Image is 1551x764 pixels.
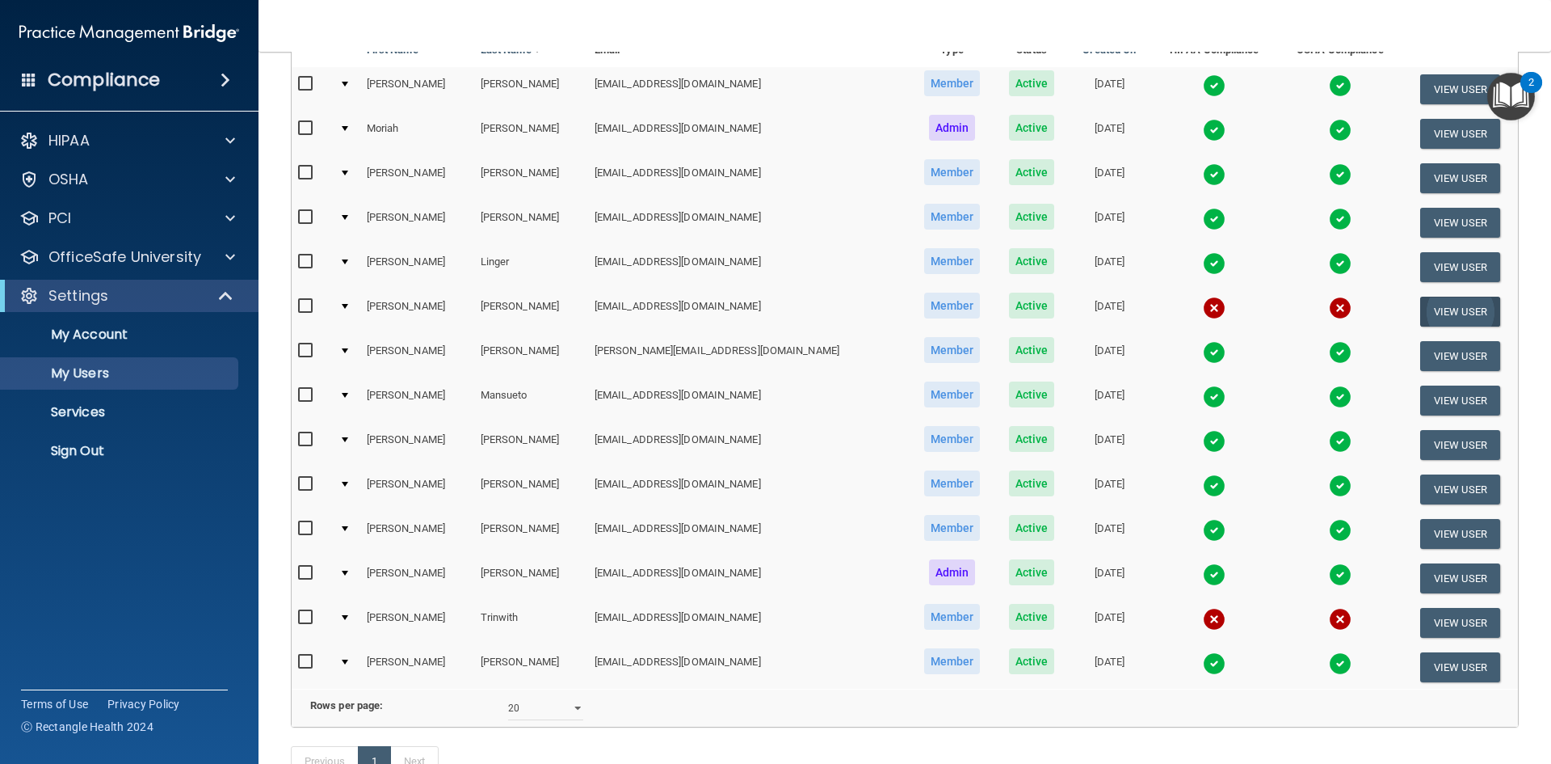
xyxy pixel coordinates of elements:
[1329,252,1351,275] img: tick.e7d51cea.svg
[924,293,981,319] span: Member
[474,378,588,423] td: Mansueto
[1329,163,1351,186] img: tick.e7d51cea.svg
[1329,74,1351,97] img: tick.e7d51cea.svg
[1009,248,1055,274] span: Active
[474,423,588,467] td: [PERSON_NAME]
[21,696,88,712] a: Terms of Use
[1203,252,1225,275] img: tick.e7d51cea.svg
[48,286,108,306] p: Settings
[11,327,231,343] p: My Account
[1329,519,1351,542] img: tick.e7d51cea.svg
[1203,519,1225,542] img: tick.e7d51cea.svg
[1203,297,1225,319] img: cross.ca9f0e7f.svg
[588,200,909,245] td: [EMAIL_ADDRESS][DOMAIN_NAME]
[1528,82,1534,103] div: 2
[1203,475,1225,497] img: tick.e7d51cea.svg
[1009,159,1055,185] span: Active
[1420,608,1500,638] button: View User
[19,209,235,228] a: PCI
[1068,112,1150,156] td: [DATE]
[19,286,234,306] a: Settings
[48,170,89,189] p: OSHA
[1009,337,1055,363] span: Active
[19,17,239,49] img: PMB logo
[588,156,909,200] td: [EMAIL_ADDRESS][DOMAIN_NAME]
[924,248,981,274] span: Member
[1329,608,1351,631] img: cross.ca9f0e7f.svg
[474,112,588,156] td: [PERSON_NAME]
[1068,467,1150,512] td: [DATE]
[1068,289,1150,334] td: [DATE]
[1009,293,1055,319] span: Active
[924,515,981,541] span: Member
[588,467,909,512] td: [EMAIL_ADDRESS][DOMAIN_NAME]
[1203,341,1225,364] img: tick.e7d51cea.svg
[1487,73,1535,120] button: Open Resource Center, 2 new notifications
[1203,430,1225,453] img: tick.e7d51cea.svg
[1420,341,1500,371] button: View User
[1009,115,1055,141] span: Active
[588,334,909,378] td: [PERSON_NAME][EMAIL_ADDRESS][DOMAIN_NAME]
[1009,515,1055,541] span: Active
[474,334,588,378] td: [PERSON_NAME]
[1068,245,1150,289] td: [DATE]
[1329,430,1351,453] img: tick.e7d51cea.svg
[924,604,981,630] span: Member
[1009,382,1055,407] span: Active
[924,204,981,230] span: Member
[1329,475,1351,497] img: tick.e7d51cea.svg
[474,467,588,512] td: [PERSON_NAME]
[360,378,474,423] td: [PERSON_NAME]
[588,423,909,467] td: [EMAIL_ADDRESS][DOMAIN_NAME]
[588,67,909,112] td: [EMAIL_ADDRESS][DOMAIN_NAME]
[1420,475,1500,504] button: View User
[360,200,474,245] td: [PERSON_NAME]
[1009,204,1055,230] span: Active
[924,159,981,185] span: Member
[1420,252,1500,282] button: View User
[588,601,909,645] td: [EMAIL_ADDRESS][DOMAIN_NAME]
[474,601,588,645] td: Trinwith
[924,471,981,496] span: Member
[1420,564,1500,593] button: View User
[588,645,909,689] td: [EMAIL_ADDRESS][DOMAIN_NAME]
[1068,156,1150,200] td: [DATE]
[474,289,588,334] td: [PERSON_NAME]
[1329,297,1351,319] img: cross.ca9f0e7f.svg
[924,337,981,363] span: Member
[1068,423,1150,467] td: [DATE]
[1420,163,1500,193] button: View User
[474,645,588,689] td: [PERSON_NAME]
[1009,426,1055,452] span: Active
[1203,208,1225,230] img: tick.e7d51cea.svg
[360,601,474,645] td: [PERSON_NAME]
[1329,652,1351,675] img: tick.e7d51cea.svg
[1009,559,1055,585] span: Active
[474,556,588,601] td: [PERSON_NAME]
[1329,341,1351,364] img: tick.e7d51cea.svg
[588,378,909,423] td: [EMAIL_ADDRESS][DOMAIN_NAME]
[588,556,909,601] td: [EMAIL_ADDRESS][DOMAIN_NAME]
[1329,386,1351,408] img: tick.e7d51cea.svg
[1068,645,1150,689] td: [DATE]
[1329,564,1351,586] img: tick.e7d51cea.svg
[360,467,474,512] td: [PERSON_NAME]
[48,131,90,150] p: HIPAA
[929,115,976,141] span: Admin
[1420,297,1500,327] button: View User
[1009,70,1055,96] span: Active
[1068,334,1150,378] td: [DATE]
[474,245,588,289] td: Linger
[474,156,588,200] td: [PERSON_NAME]
[11,443,231,459] p: Sign Out
[1203,652,1225,675] img: tick.e7d51cea.svg
[588,112,909,156] td: [EMAIL_ADDRESS][DOMAIN_NAME]
[1420,386,1500,416] button: View User
[19,247,235,267] a: OfficeSafe University
[1203,564,1225,586] img: tick.e7d51cea.svg
[360,156,474,200] td: [PERSON_NAME]
[1009,604,1055,630] span: Active
[1329,119,1351,141] img: tick.e7d51cea.svg
[1203,386,1225,408] img: tick.e7d51cea.svg
[1420,430,1500,460] button: View User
